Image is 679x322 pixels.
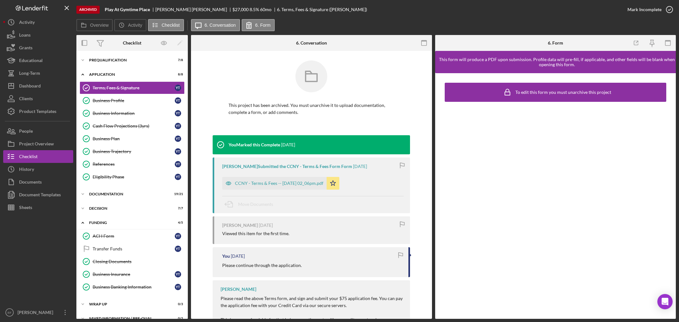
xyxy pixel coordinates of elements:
[3,201,73,214] button: Sheets
[3,150,73,163] a: Checklist
[3,16,73,29] button: Activity
[255,23,271,28] label: 6. Form
[172,302,183,306] div: 0 / 3
[260,7,272,12] div: 60 mo
[175,110,181,116] div: Y T
[93,284,175,290] div: Business Banking Information
[89,192,167,196] div: Documentation
[3,41,73,54] button: Grants
[80,94,185,107] a: Business ProfileYT
[3,306,73,319] button: EF[PERSON_NAME]
[123,40,141,45] div: Checklist
[80,81,185,94] a: Terms, Fees & SignatureYT
[172,206,183,210] div: 7 / 7
[229,102,394,116] p: This project has been archived. You must unarchive it to upload documentation, complete a form, o...
[80,120,185,132] a: Cash Flow Projections (3yrs)YT
[93,162,175,167] div: References
[19,150,38,164] div: Checklist
[89,206,167,210] div: Decision
[3,137,73,150] button: Project Overview
[238,201,273,207] span: Move Documents
[222,231,289,236] div: Viewed this item for the first time.
[438,57,676,67] div: This form will produce a PDF upon submission. Profile data will pre-fill, if applicable, and othe...
[175,123,181,129] div: Y T
[16,306,57,320] div: [PERSON_NAME]
[90,23,109,28] label: Overview
[93,111,175,116] div: Business Information
[19,105,56,119] div: Product Templates
[80,171,185,183] a: Eligibility PhaseYT
[93,123,175,129] div: Cash Flow Projections (3yrs)
[621,3,676,16] button: Mark Incomplete
[235,181,323,186] div: CCNY - Terms & Fees -- [DATE] 02_06pm.pdf
[259,223,273,228] time: 2025-02-07 18:23
[80,158,185,171] a: ReferencesYT
[175,174,181,180] div: Y T
[221,287,256,292] div: [PERSON_NAME]
[175,97,181,104] div: Y T
[89,302,167,306] div: Wrap up
[548,40,563,45] div: 6. Form
[80,255,185,268] a: Closing Documents
[80,268,185,281] a: Business InsuranceYT
[222,196,279,212] button: Move Documents
[80,230,185,242] a: ACH FormYT
[229,142,280,147] div: You Marked this Complete
[175,161,181,167] div: Y T
[76,6,100,14] div: Archived
[232,7,249,12] div: $27,000
[105,7,150,12] b: Play At Gymtime Place
[3,163,73,176] button: History
[80,107,185,120] a: Business InformationYT
[3,80,73,92] a: Dashboard
[128,23,142,28] label: Activity
[3,125,73,137] button: People
[627,3,661,16] div: Mark Incomplete
[89,58,167,62] div: Prequalification
[89,221,167,225] div: Funding
[3,29,73,41] a: Loans
[222,164,352,169] div: [PERSON_NAME] Submitted the CCNY - Terms & Fees Form Form
[3,92,73,105] button: Clients
[3,176,73,188] a: Documents
[175,148,181,155] div: Y T
[76,19,113,31] button: Overview
[3,105,73,118] button: Product Templates
[89,73,167,76] div: Application
[3,67,73,80] button: Long-Term
[657,294,673,309] div: Open Intercom Messenger
[19,80,41,94] div: Dashboard
[3,54,73,67] button: Educational
[80,242,185,255] a: Transfer FundsYT
[19,201,32,215] div: Sheets
[93,136,175,141] div: Business Plan
[19,29,31,43] div: Loans
[93,272,175,277] div: Business Insurance
[515,90,611,95] div: To edit this form you must unarchive this project
[19,163,34,177] div: History
[19,67,40,81] div: Long-Term
[93,246,175,251] div: Transfer Funds
[191,19,240,31] button: 6. Conversation
[172,221,183,225] div: 4 / 5
[172,73,183,76] div: 8 / 8
[175,246,181,252] div: Y T
[222,254,230,259] div: You
[175,284,181,290] div: Y T
[19,188,61,203] div: Document Templates
[172,58,183,62] div: 7 / 8
[281,142,295,147] time: 2025-02-07 19:14
[231,254,245,259] time: 2025-02-07 17:28
[19,54,43,68] div: Educational
[80,281,185,293] a: Business Banking InformationYT
[162,23,180,28] label: Checklist
[172,192,183,196] div: 19 / 21
[175,85,181,91] div: Y T
[19,41,32,56] div: Grants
